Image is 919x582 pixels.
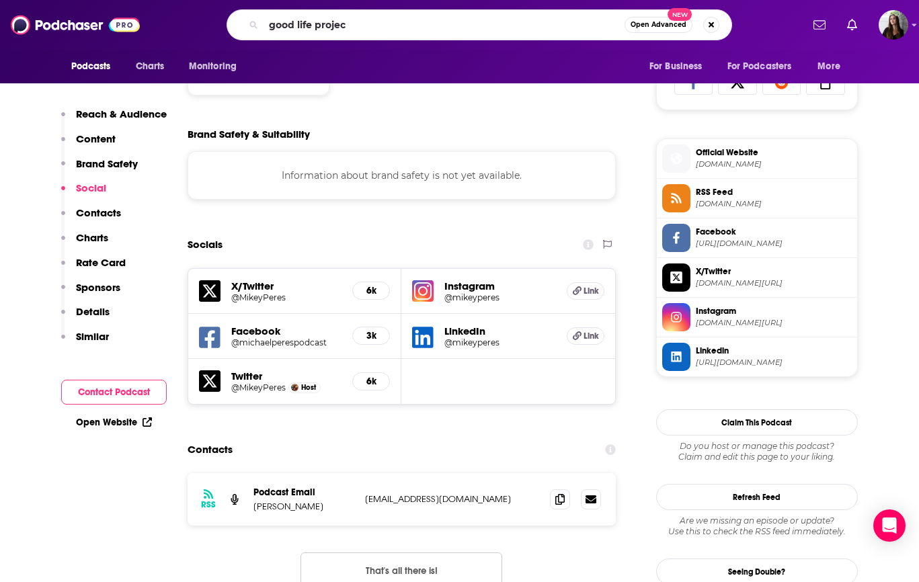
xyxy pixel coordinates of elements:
[231,370,342,382] h5: Twitter
[76,108,167,120] p: Reach & Audience
[76,417,152,428] a: Open Website
[640,54,719,79] button: open menu
[364,330,378,341] h5: 3k
[11,12,140,38] img: Podchaser - Follow, Share and Rate Podcasts
[76,256,126,269] p: Rate Card
[364,285,378,296] h5: 6k
[264,14,625,36] input: Search podcasts, credits, & more...
[231,382,286,392] a: @MikeyPeres
[412,280,434,302] img: iconImage
[61,380,167,405] button: Contact Podcast
[808,54,857,79] button: open menu
[662,184,852,212] a: RSS Feed[DOMAIN_NAME]
[719,54,811,79] button: open menu
[696,186,852,198] span: RSS Feed
[662,144,852,173] a: Official Website[DOMAIN_NAME]
[656,441,858,452] span: Do you host or manage this podcast?
[227,9,732,40] div: Search podcasts, credits, & more...
[76,330,109,343] p: Similar
[365,493,540,505] p: [EMAIL_ADDRESS][DOMAIN_NAME]
[444,325,556,337] h5: LinkedIn
[656,409,858,435] button: Claim This Podcast
[231,292,342,302] a: @MikeyPeres
[727,57,792,76] span: For Podcasters
[662,343,852,371] a: Linkedin[URL][DOMAIN_NAME]
[567,327,604,345] a: Link
[188,151,616,200] div: Information about brand safety is not yet available.
[76,231,108,244] p: Charts
[188,437,233,462] h2: Contacts
[662,224,852,252] a: Facebook[URL][DOMAIN_NAME]
[696,305,852,317] span: Instagram
[879,10,908,40] button: Show profile menu
[253,487,354,498] p: Podcast Email
[625,17,692,33] button: Open AdvancedNew
[656,484,858,510] button: Refresh Feed
[879,10,908,40] span: Logged in as bnmartinn
[189,57,237,76] span: Monitoring
[696,318,852,328] span: instagram.com/mikeyperes
[253,501,354,512] p: [PERSON_NAME]
[291,384,298,391] img: Michael Peres
[61,181,106,206] button: Social
[71,57,111,76] span: Podcasts
[696,358,852,368] span: https://www.linkedin.com/in/mikeyperes
[76,132,116,145] p: Content
[696,199,852,209] span: podcast.michaelperes.com
[696,226,852,238] span: Facebook
[188,128,310,140] h2: Brand Safety & Suitability
[76,281,120,294] p: Sponsors
[444,337,556,347] a: @mikeyperes
[696,159,852,169] span: podcast.michaelperes.com
[136,57,165,76] span: Charts
[188,232,223,257] h2: Socials
[231,280,342,292] h5: X/Twitter
[201,499,216,510] h3: RSS
[62,54,128,79] button: open menu
[301,383,316,392] span: Host
[662,263,852,292] a: X/Twitter[DOMAIN_NAME][URL]
[873,509,906,542] div: Open Intercom Messenger
[696,345,852,357] span: Linkedin
[61,231,108,256] button: Charts
[364,376,378,387] h5: 6k
[817,57,840,76] span: More
[631,22,686,28] span: Open Advanced
[61,108,167,132] button: Reach & Audience
[76,206,121,219] p: Contacts
[696,265,852,278] span: X/Twitter
[179,54,254,79] button: open menu
[656,515,858,537] div: Are we missing an episode or update? Use this to check the RSS feed immediately.
[567,282,604,300] a: Link
[231,337,342,347] a: @michaelperespodcast
[656,441,858,462] div: Claim and edit this page to your liking.
[696,278,852,288] span: twitter.com/MikeyPeres
[584,331,599,341] span: Link
[444,292,556,302] a: @mikeyperes
[76,305,110,318] p: Details
[696,147,852,159] span: Official Website
[444,280,556,292] h5: Instagram
[76,181,106,194] p: Social
[61,305,110,330] button: Details
[662,303,852,331] a: Instagram[DOMAIN_NAME][URL]
[842,13,863,36] a: Show notifications dropdown
[61,281,120,306] button: Sponsors
[584,286,599,296] span: Link
[61,256,126,281] button: Rate Card
[808,13,831,36] a: Show notifications dropdown
[879,10,908,40] img: User Profile
[61,157,138,182] button: Brand Safety
[61,132,116,157] button: Content
[127,54,173,79] a: Charts
[61,330,109,355] button: Similar
[76,157,138,170] p: Brand Safety
[231,325,342,337] h5: Facebook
